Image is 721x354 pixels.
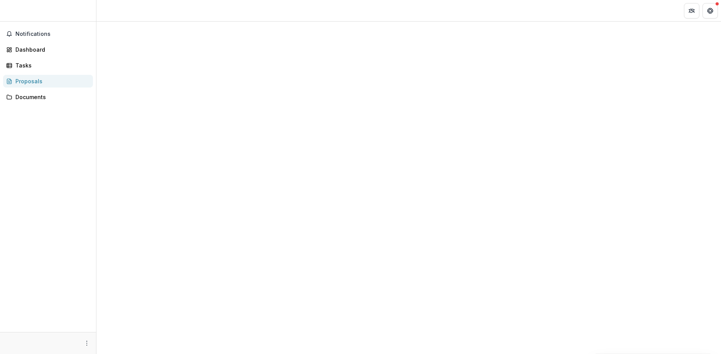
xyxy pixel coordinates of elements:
[15,31,90,37] span: Notifications
[15,77,87,85] div: Proposals
[684,3,699,19] button: Partners
[3,75,93,88] a: Proposals
[3,28,93,40] button: Notifications
[702,3,718,19] button: Get Help
[15,93,87,101] div: Documents
[15,46,87,54] div: Dashboard
[3,59,93,72] a: Tasks
[3,91,93,103] a: Documents
[82,339,91,348] button: More
[3,43,93,56] a: Dashboard
[15,61,87,69] div: Tasks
